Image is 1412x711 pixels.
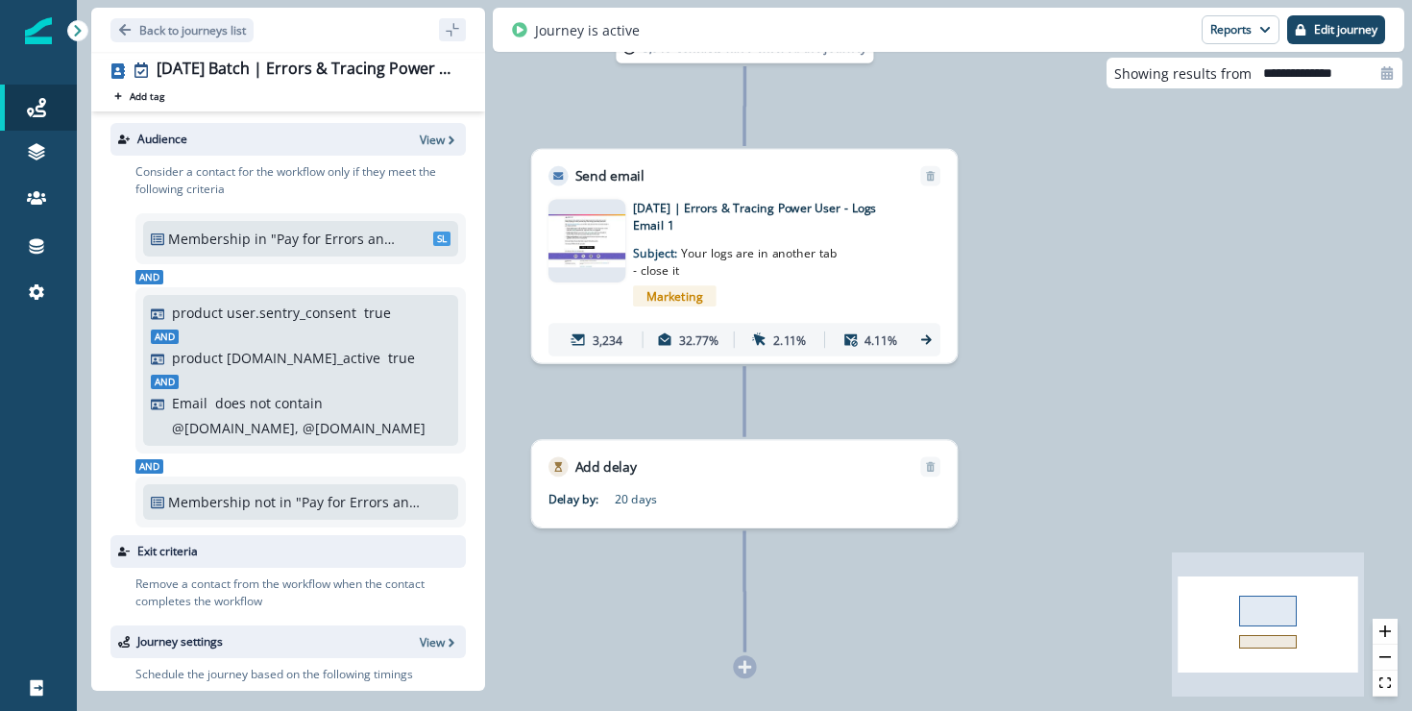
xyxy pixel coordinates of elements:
p: Consider a contact for the workflow only if they meet the following criteria [135,163,466,198]
button: Edit journey [1287,15,1385,44]
p: true [364,303,391,323]
p: 20 days [615,490,822,507]
span: SL [433,232,450,246]
p: in [255,229,267,249]
p: 32.77% [679,331,719,348]
p: Showing results from [1114,63,1252,84]
button: View [420,634,458,650]
p: Add tag [130,90,164,102]
p: Send email [575,166,645,186]
span: And [151,330,179,344]
button: fit view [1373,671,1398,697]
p: Membership [168,492,251,512]
p: Journey is active [535,20,640,40]
span: Your logs are in another tab - close it [633,245,838,279]
p: Back to journeys list [139,22,246,38]
p: product user.sentry_consent [172,303,356,323]
p: Subject: [633,234,840,280]
div: Add delayRemoveDelay by:20 days [531,439,958,528]
p: "Pay for Errors and Tracing (Power Users) - Nudge Seer" [296,492,426,512]
span: Marketing [633,285,716,306]
p: true [388,348,415,368]
button: Reports [1202,15,1279,44]
button: zoom in [1373,619,1398,645]
p: not in [255,492,292,512]
p: Journey settings [137,633,223,650]
p: Membership [168,229,251,249]
img: email asset unavailable [548,214,625,267]
button: zoom out [1373,645,1398,671]
p: Exit criteria [137,543,198,560]
img: Inflection [25,17,52,44]
p: product [DOMAIN_NAME]_active [172,348,380,368]
span: And [135,459,163,474]
div: 3,515 contacts have entered the journey [585,33,904,63]
p: View [420,132,445,148]
p: 4.11% [864,331,898,348]
div: Send emailRemoveemail asset unavailable[DATE] | Errors & Tracing Power User - Logs Email 1Subject... [531,149,958,364]
button: sidebar collapse toggle [439,18,466,41]
span: And [151,375,179,389]
p: Add delay [575,456,637,477]
p: Email [172,393,207,413]
button: Add tag [110,88,168,104]
p: "Pay for Errors and Tracing (Power Users) - Nudge Logs" [271,229,401,249]
p: Audience [137,131,187,148]
p: Edit journey [1314,23,1377,37]
div: [DATE] Batch | Errors & Tracing Power User - No GitHub (Logs Nudge) [157,60,458,81]
p: 2.11% [773,331,807,348]
p: does not contain [215,393,323,413]
p: View [420,634,445,650]
p: Schedule the journey based on the following timings [135,666,413,683]
p: [DATE] | Errors & Tracing Power User - Logs Email 1 [633,199,899,233]
p: 3,234 [593,331,622,348]
p: Remove a contact from the workflow when the contact completes the workflow [135,576,466,610]
button: Go back [110,18,254,42]
p: @[DOMAIN_NAME], @[DOMAIN_NAME] [172,418,426,438]
p: Delay by: [548,490,615,507]
span: And [135,270,163,284]
button: View [420,132,458,148]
